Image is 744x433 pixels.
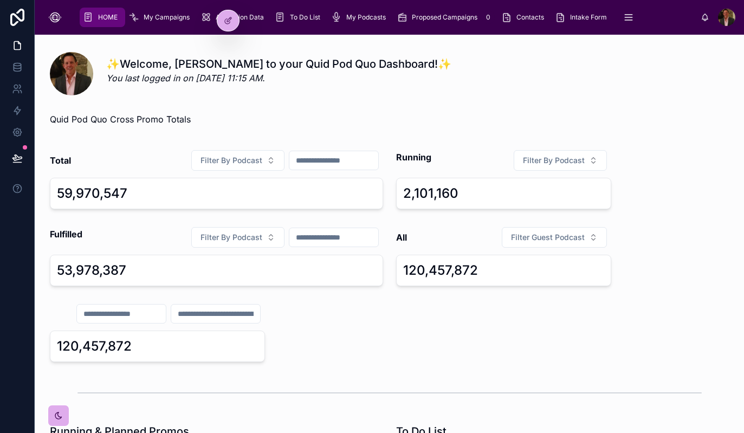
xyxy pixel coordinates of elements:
[396,231,407,244] strong: All
[396,152,431,163] strong: Running
[328,8,393,27] a: My Podcasts
[403,185,458,202] div: 2,101,160
[191,150,284,171] button: Select Button
[482,11,495,24] div: 0
[57,185,127,202] div: 59,970,547
[271,8,328,27] a: To Do List
[200,232,262,243] span: Filter By Podcast
[98,13,118,22] span: HOME
[523,155,585,166] span: Filter By Podcast
[393,8,498,27] a: Proposed Campaigns0
[57,338,132,355] div: 120,457,872
[403,262,478,279] div: 120,457,872
[570,13,607,22] span: Intake Form
[50,229,82,240] strong: Fulfilled
[191,227,284,248] button: Select Button
[106,56,451,72] h1: ✨Welcome, [PERSON_NAME] to your Quid Pod Quo Dashboard!✨
[511,232,585,243] span: Filter Guest Podcast
[106,73,265,83] em: You last logged in on [DATE] 11:15 AM.
[80,8,125,27] a: HOME
[75,5,701,29] div: scrollable content
[125,8,197,27] a: My Campaigns
[412,13,477,22] span: Proposed Campaigns
[516,13,544,22] span: Contacts
[200,155,262,166] span: Filter By Podcast
[498,8,552,27] a: Contacts
[346,13,386,22] span: My Podcasts
[50,154,71,167] strong: Total
[197,8,271,27] a: Attribution Data
[144,13,190,22] span: My Campaigns
[514,150,607,171] button: Select Button
[50,113,191,126] p: Quid Pod Quo Cross Promo Totals
[290,13,320,22] span: To Do List
[502,227,607,248] button: Select Button
[216,13,264,22] span: Attribution Data
[43,9,67,26] img: App logo
[57,262,126,279] div: 53,978,387
[552,8,614,27] a: Intake Form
